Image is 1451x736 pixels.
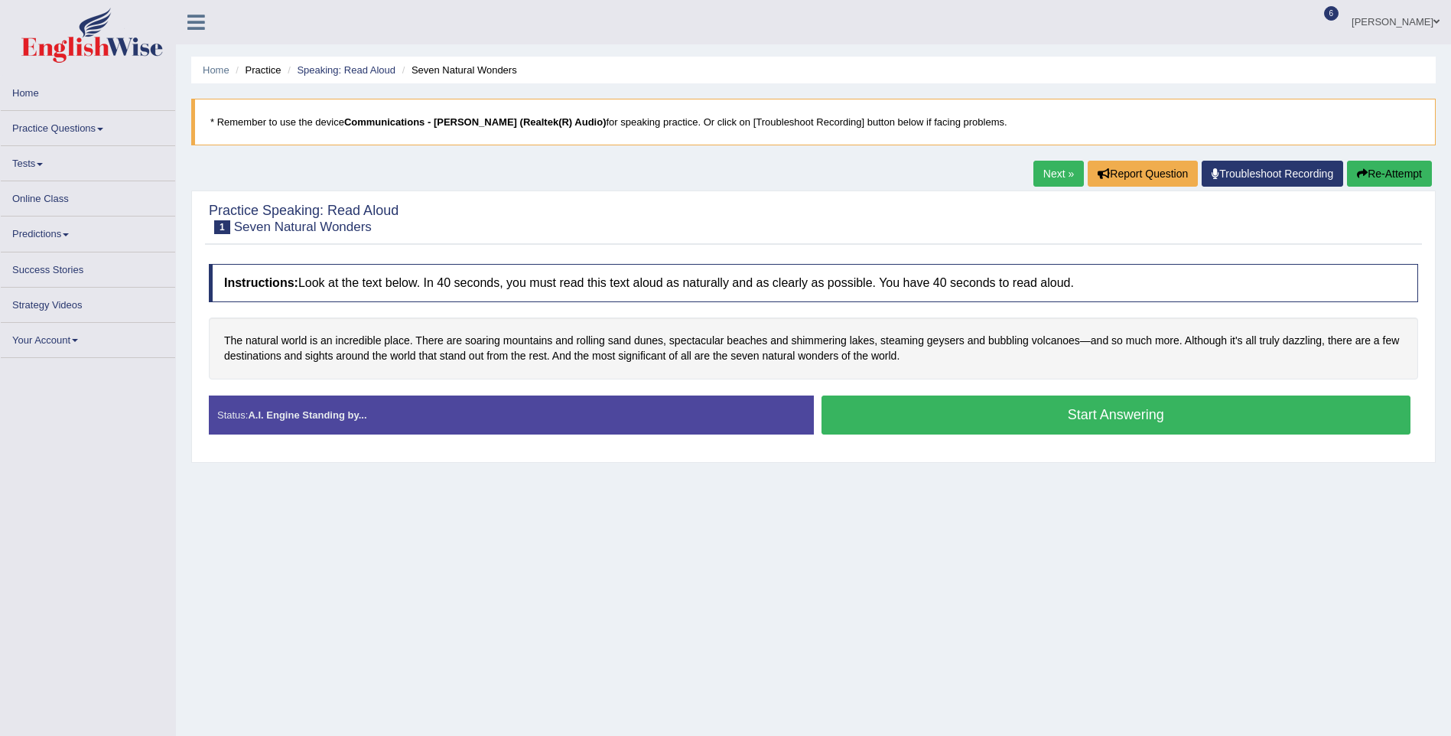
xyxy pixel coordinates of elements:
b: Instructions: [224,276,298,289]
a: Troubleshoot Recording [1202,161,1343,187]
a: Practice Questions [1,111,175,141]
div: The natural world is an incredible place. There are soaring mountains and rolling sand dunes, spe... [209,318,1418,379]
div: Status: [209,396,814,435]
a: Next » [1033,161,1084,187]
span: 1 [214,220,230,234]
a: Tests [1,146,175,176]
a: Success Stories [1,252,175,282]
button: Start Answering [821,396,1411,435]
a: Home [203,64,229,76]
a: Your Account [1,323,175,353]
a: Speaking: Read Aloud [297,64,395,76]
b: Communications - [PERSON_NAME] (Realtek(R) Audio) [344,116,607,128]
blockquote: * Remember to use the device for speaking practice. Or click on [Troubleshoot Recording] button b... [191,99,1436,145]
h2: Practice Speaking: Read Aloud [209,204,399,234]
li: Practice [232,63,281,77]
small: Seven Natural Wonders [234,220,372,234]
span: 6 [1324,6,1339,21]
a: Predictions [1,217,175,246]
strong: A.I. Engine Standing by... [248,409,366,421]
a: Strategy Videos [1,288,175,318]
button: Report Question [1088,161,1198,187]
a: Home [1,76,175,106]
h4: Look at the text below. In 40 seconds, you must read this text aloud as naturally and as clearly ... [209,264,1418,302]
a: Online Class [1,181,175,211]
button: Re-Attempt [1347,161,1432,187]
li: Seven Natural Wonders [399,63,517,77]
